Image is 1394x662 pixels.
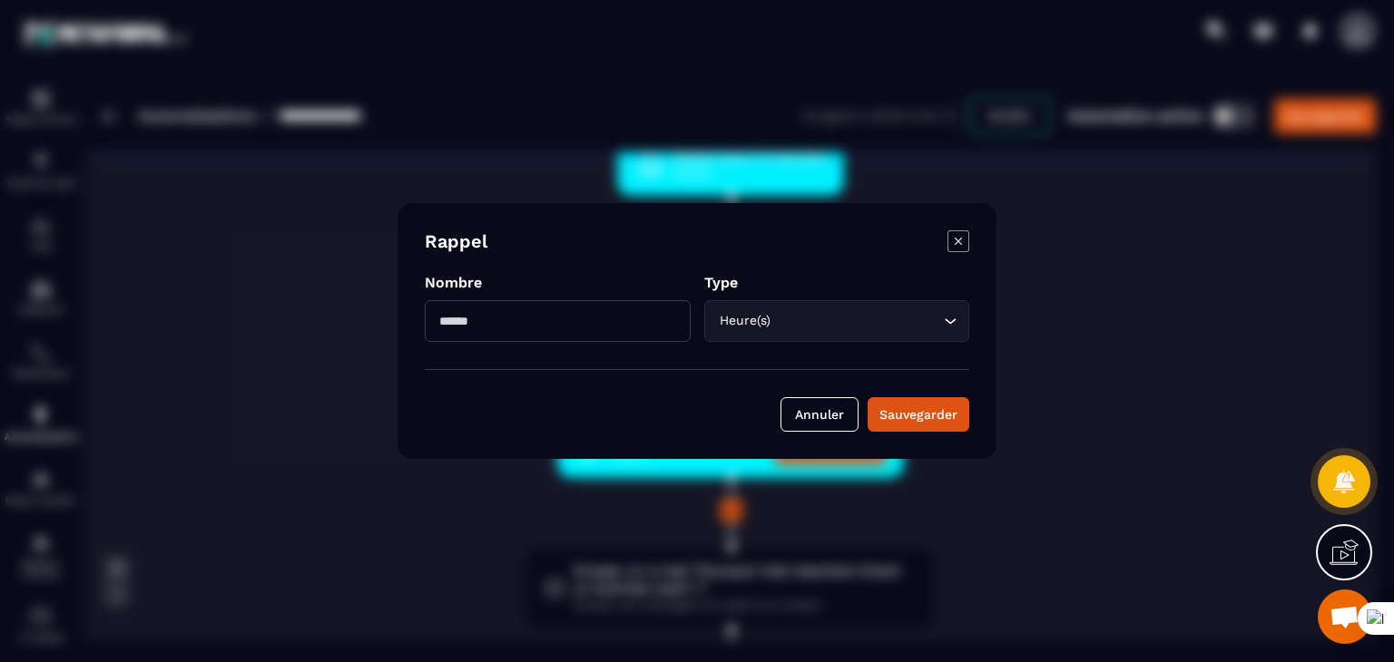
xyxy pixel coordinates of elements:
[716,311,775,331] span: Heure(s)
[1318,589,1372,644] a: Ouvrir le chat
[425,230,487,256] h4: Rappel
[704,300,970,342] div: Search for option
[868,397,969,432] button: Sauvegarder
[425,274,691,291] p: Nombre
[775,311,940,331] input: Search for option
[704,274,970,291] p: Type
[780,397,859,432] button: Annuler
[879,405,957,423] div: Sauvegarder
